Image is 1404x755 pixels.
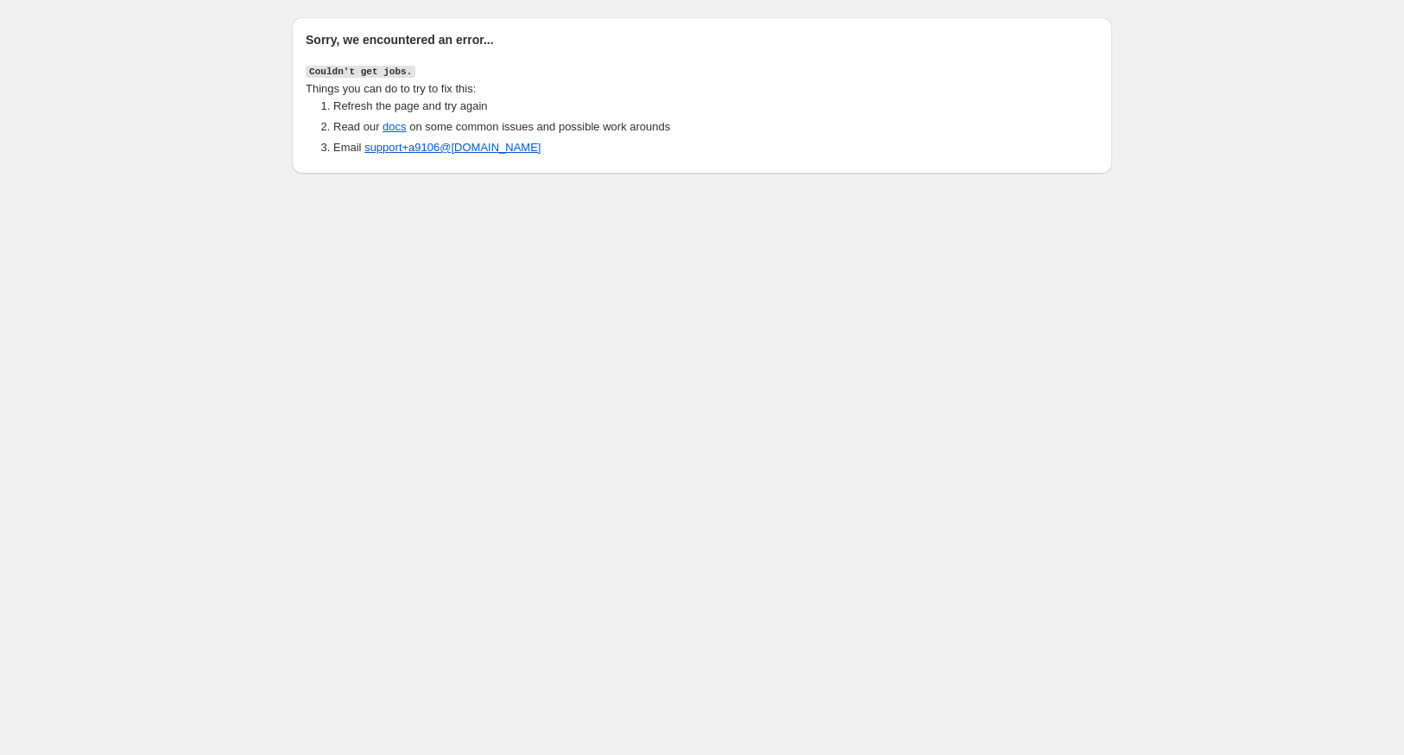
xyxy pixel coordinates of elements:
[333,98,1098,115] li: Refresh the page and try again
[333,118,1098,136] li: Read our on some common issues and possible work arounds
[306,82,476,95] span: Things you can do to try to fix this:
[306,66,415,78] code: Couldn't get jobs.
[364,141,541,154] a: support+a9106@[DOMAIN_NAME]
[306,31,1098,48] h2: Sorry, we encountered an error...
[383,120,406,133] a: docs
[333,139,1098,156] li: Email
